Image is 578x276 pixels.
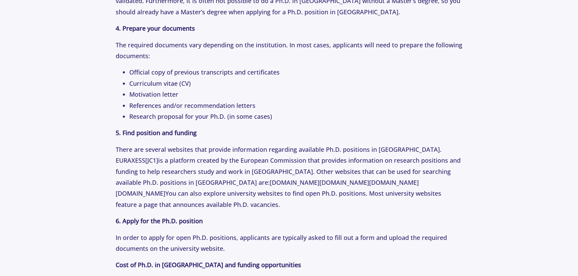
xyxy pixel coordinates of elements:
li: Motivation letter [129,89,462,100]
strong: 4. Prepare your documents [116,24,195,32]
a: [DOMAIN_NAME] [369,178,419,186]
a: [DOMAIN_NAME] [270,178,319,186]
a: [DOMAIN_NAME] [319,178,369,186]
span: The required documents vary depending on the institution. In most cases, applicants will need to ... [116,41,462,60]
a: [JC1] [145,156,158,164]
strong: Cost of Ph.D. in [GEOGRAPHIC_DATA] and funding opportunities [116,261,301,269]
span: There are several websites that provide information regarding available Ph.D. positions in [GEOGR... [116,145,442,164]
span: is a platform created by the European Commission that provides information on research positions ... [116,156,461,186]
strong: 5. Find position and funding [116,129,197,137]
a: [DOMAIN_NAME] [116,189,165,197]
li: References and/or recommendation letters [129,100,462,111]
strong: 6. Apply for the Ph.D. position [116,217,203,225]
li: Official copy of previous transcripts and certificates [129,67,462,78]
p: In order to apply for open Ph.D. positions, applicants are typically asked to fill out a form and... [116,232,462,254]
span: You can also explore university websites to find open Ph.D. positions. Most university websites f... [116,189,441,208]
li: Research proposal for your Ph.D. (in some cases) [129,111,462,122]
li: Curriculum vitae (CV) [129,78,462,89]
